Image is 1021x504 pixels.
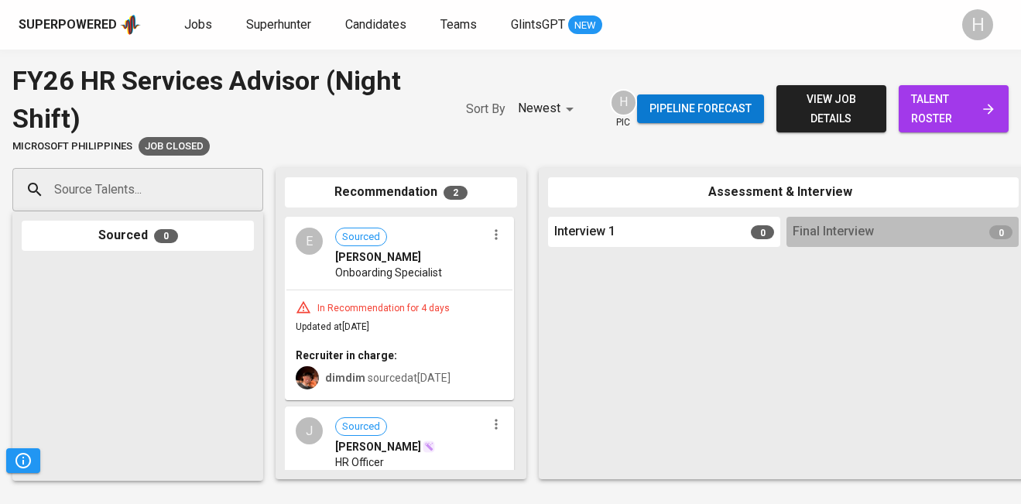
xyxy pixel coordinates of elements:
[511,17,565,32] span: GlintsGPT
[511,15,602,35] a: GlintsGPT NEW
[345,15,409,35] a: Candidates
[296,349,397,362] b: Recruiter in charge:
[184,17,212,32] span: Jobs
[789,90,874,128] span: view job details
[336,230,386,245] span: Sourced
[296,321,369,332] span: Updated at [DATE]
[246,17,311,32] span: Superhunter
[336,420,386,434] span: Sourced
[962,9,993,40] div: H
[518,99,560,118] p: Newest
[335,265,442,280] span: Onboarding Specialist
[466,100,505,118] p: Sort By
[776,85,886,132] button: view job details
[12,62,435,137] div: FY26 HR Services Advisor (Night Shift)
[296,366,319,389] img: diemas@glints.com
[325,372,451,384] span: sourced at [DATE]
[154,229,178,243] span: 0
[22,221,254,251] div: Sourced
[285,177,517,207] div: Recommendation
[423,441,435,453] img: magic_wand.svg
[139,139,210,154] span: Job Closed
[610,89,637,129] div: pic
[751,225,774,239] span: 0
[19,16,117,34] div: Superpowered
[296,417,323,444] div: J
[554,223,615,241] span: Interview 1
[548,177,1019,207] div: Assessment & Interview
[6,448,40,473] button: Pipeline Triggers
[335,439,421,454] span: [PERSON_NAME]
[793,223,874,241] span: Final Interview
[246,15,314,35] a: Superhunter
[637,94,764,123] button: Pipeline forecast
[649,99,752,118] span: Pipeline forecast
[285,217,514,400] div: ESourced[PERSON_NAME]Onboarding SpecialistIn Recommendation for 4 daysUpdated at[DATE]Recruiter i...
[440,15,480,35] a: Teams
[568,18,602,33] span: NEW
[19,13,141,36] a: Superpoweredapp logo
[518,94,579,123] div: Newest
[989,225,1012,239] span: 0
[12,139,132,154] span: Microsoft Philippines
[311,302,456,315] div: In Recommendation for 4 days
[335,454,384,470] span: HR Officer
[610,89,637,116] div: H
[440,17,477,32] span: Teams
[335,249,421,265] span: [PERSON_NAME]
[911,90,996,128] span: talent roster
[345,17,406,32] span: Candidates
[899,85,1009,132] a: talent roster
[325,372,365,384] b: dimdim
[444,186,468,200] span: 2
[184,15,215,35] a: Jobs
[120,13,141,36] img: app logo
[255,188,258,191] button: Open
[296,228,323,255] div: E
[139,137,210,156] div: Job already placed by Glints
